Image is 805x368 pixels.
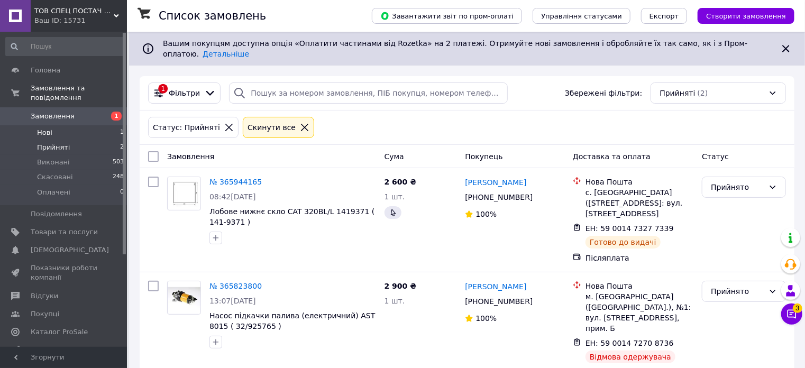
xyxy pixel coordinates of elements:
[586,339,674,347] span: ЕН: 59 0014 7270 8736
[209,311,375,330] a: Насос підкачки палива (електричний) AST 8015 ( 32/925765 )
[650,12,679,20] span: Експорт
[586,177,693,187] div: Нова Пошта
[793,303,802,313] span: 3
[586,351,675,363] div: Відмова одержувача
[573,152,651,161] span: Доставка та оплата
[37,188,70,197] span: Оплачені
[586,281,693,291] div: Нова Пошта
[163,39,747,58] span: Вашим покупцям доступна опція «Оплатити частинами від Rozetka» на 2 платежі. Отримуйте нові замов...
[31,327,88,337] span: Каталог ProSale
[372,8,522,24] button: Завантажити звіт по пром-оплаті
[586,236,661,249] div: Готово до видачі
[31,309,59,319] span: Покупці
[586,187,693,219] div: с. [GEOGRAPHIC_DATA] ([STREET_ADDRESS]: вул. [STREET_ADDRESS]
[31,84,127,103] span: Замовлення та повідомлення
[711,181,764,193] div: Прийнято
[465,281,526,292] a: [PERSON_NAME]
[660,88,695,98] span: Прийняті
[37,143,70,152] span: Прийняті
[169,88,200,98] span: Фільтри
[31,291,58,301] span: Відгуки
[209,178,262,186] a: № 365944165
[37,128,52,137] span: Нові
[229,82,508,104] input: Пошук за номером замовлення, ПІБ покупця, номером телефону, Email, номером накладної
[586,291,693,334] div: м. [GEOGRAPHIC_DATA] ([GEOGRAPHIC_DATA].), №1: вул. [STREET_ADDRESS], прим. Б
[120,128,124,137] span: 1
[209,297,256,305] span: 13:07[DATE]
[209,207,375,226] a: Лобове нижнє скло CAT 320BL/L 1419371 ( 141-9371 )
[37,172,73,182] span: Скасовані
[159,10,266,22] h1: Список замовлень
[113,172,124,182] span: 248
[702,152,729,161] span: Статус
[641,8,688,24] button: Експорт
[167,152,214,161] span: Замовлення
[565,88,642,98] span: Збережені фільтри:
[385,178,417,186] span: 2 600 ₴
[209,282,262,290] a: № 365823800
[698,89,708,97] span: (2)
[31,345,67,355] span: Аналітика
[120,188,124,197] span: 0
[465,177,526,188] a: [PERSON_NAME]
[34,16,127,25] div: Ваш ID: 15731
[167,281,201,315] a: Фото товару
[31,227,98,237] span: Товари та послуги
[533,8,630,24] button: Управління статусами
[31,66,60,75] span: Головна
[31,112,75,121] span: Замовлення
[31,209,82,219] span: Повідомлення
[113,158,124,167] span: 503
[209,192,256,201] span: 08:42[DATE]
[541,12,622,20] span: Управління статусами
[380,11,514,21] span: Завантажити звіт по пром-оплаті
[385,192,405,201] span: 1 шт.
[120,143,124,152] span: 2
[31,245,109,255] span: [DEMOGRAPHIC_DATA]
[111,112,122,121] span: 1
[463,190,535,205] div: [PHONE_NUMBER]
[781,303,802,325] button: Чат з покупцем3
[586,253,693,263] div: Післяплата
[37,158,70,167] span: Виконані
[151,122,222,133] div: Статус: Прийняті
[475,314,497,323] span: 100%
[698,8,794,24] button: Створити замовлення
[245,122,298,133] div: Cкинути все
[168,180,200,207] img: Фото товару
[31,263,98,282] span: Показники роботи компанії
[5,37,125,56] input: Пошук
[167,177,201,210] a: Фото товару
[168,287,200,308] img: Фото товару
[706,12,786,20] span: Створити замовлення
[385,282,417,290] span: 2 900 ₴
[34,6,114,16] span: ТОВ СПЕЦ ПОСТАЧ МАРКЕТ
[687,11,794,20] a: Створити замовлення
[586,224,674,233] span: ЕН: 59 0014 7327 7339
[475,210,497,218] span: 100%
[465,152,502,161] span: Покупець
[203,50,249,58] a: Детальніше
[711,286,764,297] div: Прийнято
[385,152,404,161] span: Cума
[385,297,405,305] span: 1 шт.
[463,294,535,309] div: [PHONE_NUMBER]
